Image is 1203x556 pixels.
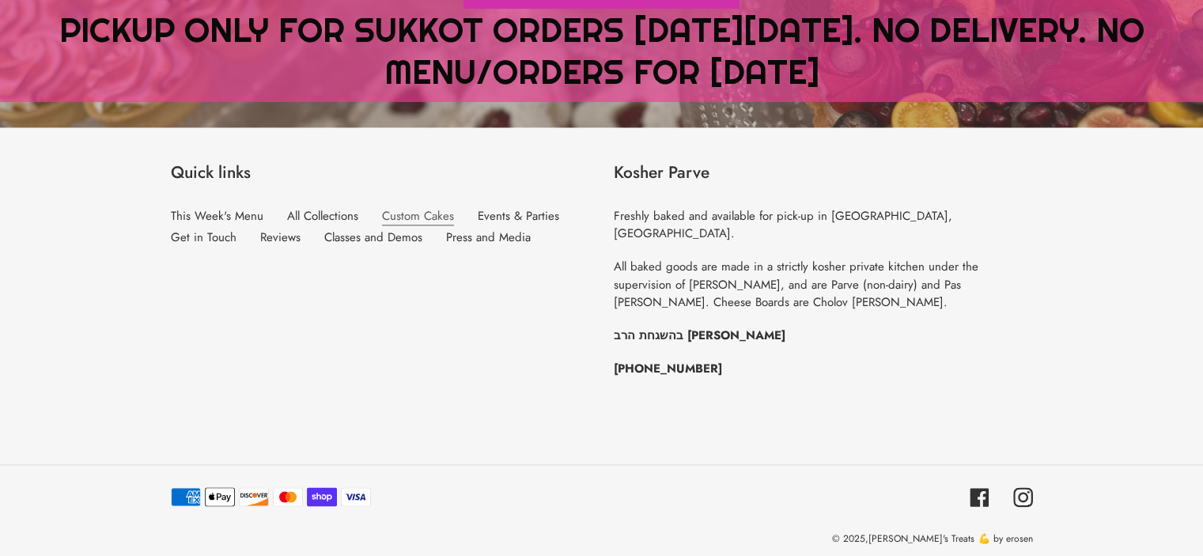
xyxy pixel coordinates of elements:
[382,207,454,225] a: Custom Cakes
[171,163,590,187] p: Quick links
[614,327,785,344] strong: בהשגחת הרב [PERSON_NAME]
[832,531,974,546] small: © 2025,
[324,229,422,246] a: Classes and Demos
[614,360,722,377] strong: [PHONE_NUMBER]
[614,163,1033,187] p: Kosher Parve
[478,207,559,225] a: Events & Parties
[446,229,531,246] a: Press and Media
[978,531,1033,546] a: 💪 by erosen
[287,207,358,225] a: All Collections
[868,531,974,546] a: [PERSON_NAME]'s Treats
[59,9,1144,93] span: PICKUP ONLY FOR SUKKOT ORDERS [DATE][DATE]. NO DELIVERY. NO MENU/ORDERS FOR [DATE]
[614,207,1033,243] p: Freshly baked and available for pick-up in [GEOGRAPHIC_DATA],[GEOGRAPHIC_DATA].
[171,229,236,246] a: Get in Touch
[614,258,1033,312] p: All baked goods are made in a strictly kosher private kitchen under the supervision of [PERSON_NA...
[171,207,263,225] a: This Week's Menu
[260,229,301,246] a: Reviews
